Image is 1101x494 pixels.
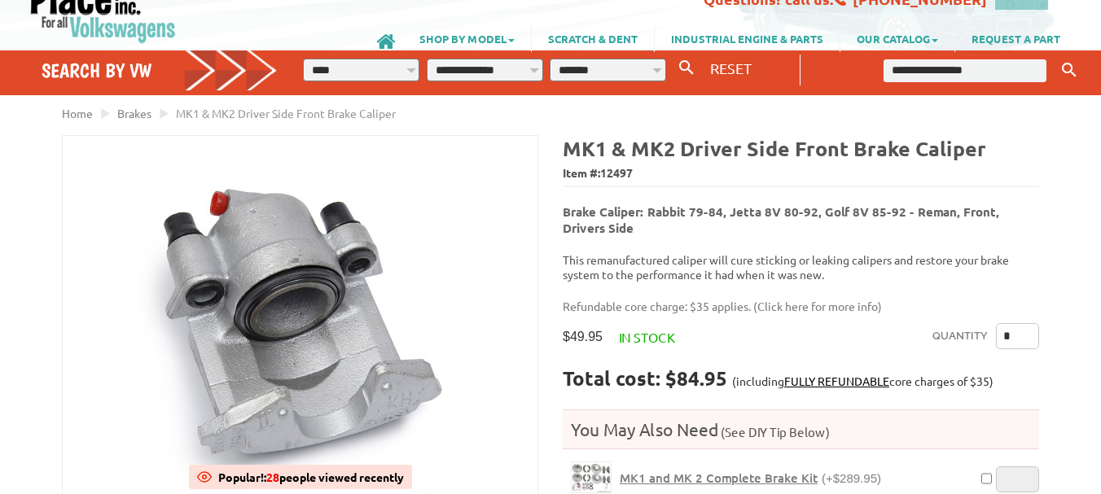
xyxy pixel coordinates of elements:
[704,56,758,80] button: RESET
[840,24,954,52] a: OUR CATALOG
[563,252,1039,282] p: This remanufactured caliper will cure sticking or leaking calipers and restore your brake system ...
[563,203,999,236] b: Brake Caliper: Rabbit 79-84, Jetta 8V 80-92, Golf 8V 85-92 - Reman, Front, Drivers Side
[572,462,611,492] img: MK1 and MK 2 Complete Brake Kit
[42,59,279,82] h4: Search by VW
[732,374,994,388] span: (including core charges of $35)
[403,24,531,52] a: SHOP BY MODEL
[563,418,1039,440] h4: You May Also Need
[620,470,881,486] a: MK1 and MK 2 Complete Brake Kit(+$289.95)
[1057,57,1081,84] button: Keyword Search
[532,24,654,52] a: SCRATCH & DENT
[600,165,633,180] span: 12497
[757,299,878,313] a: Click here for more info
[718,424,830,439] span: (See DIY Tip Below)
[571,461,612,493] a: MK1 and MK 2 Complete Brake Kit
[619,329,675,345] span: In stock
[563,135,986,161] b: MK1 & MK2 Driver Side Front Brake Caliper
[563,298,1027,315] p: Refundable core charge: $35 applies. ( )
[710,59,752,77] span: RESET
[117,106,151,120] a: Brakes
[62,106,93,120] a: Home
[563,329,603,344] span: $49.95
[955,24,1077,52] a: REQUEST A PART
[620,470,818,486] span: MK1 and MK 2 Complete Brake Kit
[176,106,396,120] span: MK1 & MK2 Driver Side Front Brake Caliper
[932,323,988,349] label: Quantity
[563,162,1039,186] span: Item #:
[822,471,881,485] span: (+$289.95)
[563,365,727,391] strong: Total cost: $84.95
[655,24,840,52] a: INDUSTRIAL ENGINE & PARTS
[784,374,889,388] a: FULLY REFUNDABLE
[673,56,700,80] button: Search By VW...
